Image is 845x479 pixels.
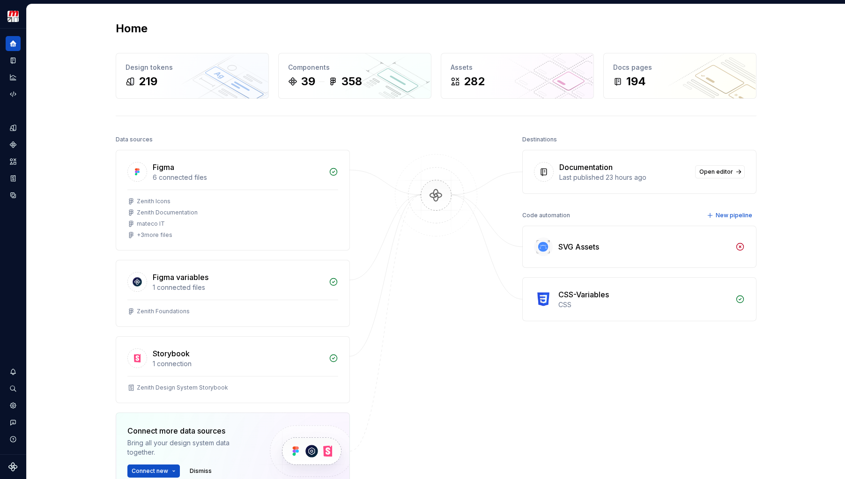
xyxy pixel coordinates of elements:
div: 282 [464,74,485,89]
a: Figma variables1 connected filesZenith Foundations [116,260,350,327]
div: Figma variables [153,272,208,283]
button: Contact support [6,415,21,430]
div: Design tokens [126,63,259,72]
a: Open editor [695,165,745,178]
a: Data sources [6,188,21,203]
div: CSS [558,300,730,310]
a: Components [6,137,21,152]
span: Connect new [132,467,168,475]
div: Zenith Documentation [137,209,198,216]
span: Dismiss [190,467,212,475]
div: 39 [301,74,315,89]
div: mateco IT [137,220,165,228]
button: Connect new [127,464,180,478]
div: Connect more data sources [127,425,254,436]
span: Open editor [699,168,733,176]
span: New pipeline [716,212,752,219]
div: 1 connected files [153,283,323,292]
a: Components39358 [278,53,431,99]
div: + 3 more files [137,231,172,239]
div: 194 [626,74,646,89]
div: Bring all your design system data together. [127,438,254,457]
div: Documentation [559,162,613,173]
a: Storybook stories [6,171,21,186]
a: Documentation [6,53,21,68]
button: Dismiss [185,464,216,478]
a: Assets282 [441,53,594,99]
button: Notifications [6,364,21,379]
div: SVG Assets [558,241,599,252]
div: 358 [341,74,362,89]
button: Search ⌘K [6,381,21,396]
div: 219 [139,74,157,89]
div: Zenith Foundations [137,308,190,315]
div: Zenith Icons [137,198,170,205]
div: CSS-Variables [558,289,609,300]
a: Code automation [6,87,21,102]
a: Design tokens219 [116,53,269,99]
a: Design tokens [6,120,21,135]
div: Components [288,63,422,72]
div: Destinations [522,133,557,146]
a: Analytics [6,70,21,85]
div: Zenith Design System Storybook [137,384,228,391]
div: Data sources [116,133,153,146]
a: Figma6 connected filesZenith IconsZenith Documentationmateco IT+3more files [116,150,350,251]
div: 1 connection [153,359,323,368]
div: Assets [451,63,584,72]
img: e95d57dd-783c-4905-b3fc-0c5af85c8823.png [7,11,19,22]
svg: Supernova Logo [8,462,18,472]
a: Home [6,36,21,51]
div: 6 connected files [153,173,323,182]
div: Docs pages [613,63,747,72]
div: Figma [153,162,174,173]
a: Assets [6,154,21,169]
a: Storybook1 connectionZenith Design System Storybook [116,336,350,403]
a: Settings [6,398,21,413]
div: Last published 23 hours ago [559,173,689,182]
a: Docs pages194 [603,53,756,99]
div: Storybook [153,348,190,359]
h2: Home [116,21,148,36]
button: New pipeline [704,209,756,222]
div: Code automation [522,209,570,222]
